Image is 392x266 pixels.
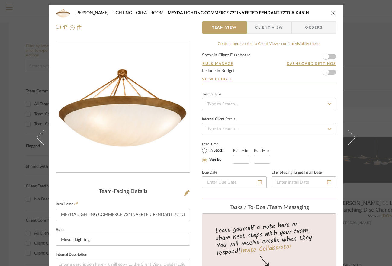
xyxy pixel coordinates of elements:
label: Est. Max [254,149,270,153]
input: Enter Item Name [56,209,190,221]
div: Content here copies to Client View - confirm visibility there. [202,41,336,47]
img: Remove from project [77,25,82,30]
img: d24ea8ca-c3ec-4cf5-8eed-2fed98baedd5_436x436.jpg [56,66,190,149]
label: Est. Min [233,149,249,153]
label: Weeks [208,157,221,163]
label: In Stock [208,148,223,153]
img: d24ea8ca-c3ec-4cf5-8eed-2fed98baedd5_48x40.jpg [56,7,70,19]
span: [PERSON_NAME] [75,11,112,15]
button: close [331,10,336,16]
input: Enter Due Date [202,176,267,188]
button: Bulk Manage [202,61,234,66]
div: Internal Client Status [202,118,235,121]
div: Team Status [202,93,221,96]
div: Team-Facing Details [56,188,190,195]
div: 0 [56,66,190,149]
span: LIGHTING - GREAT ROOM [112,11,168,15]
span: Tasks / To-Dos / [230,205,269,210]
span: Team View [212,21,237,34]
label: Lead Time [202,141,233,147]
mat-radio-group: Select item type [202,147,233,164]
label: Internal Description [56,253,87,256]
span: MEYDA LIGHTING COMMERCE 72" INVERTED PENDANT 72"DIA X 45"H [168,11,309,15]
label: Client-Facing Target Install Date [272,171,322,174]
div: team Messaging [202,204,336,211]
input: Enter Brand [56,234,190,246]
label: Brand [56,229,66,232]
label: Due Date [202,171,217,174]
span: Client View [255,21,283,34]
a: View Budget [202,77,336,82]
span: Orders [298,21,329,34]
a: Invite Collaborator [240,242,292,257]
label: Item Name [56,201,78,207]
input: Type to Search… [202,123,336,135]
div: Leave yourself a note here or share next steps with your team. You will receive emails when they ... [201,218,337,258]
input: Type to Search… [202,98,336,110]
button: Dashboard Settings [286,61,336,66]
input: Enter Install Date [272,176,336,188]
